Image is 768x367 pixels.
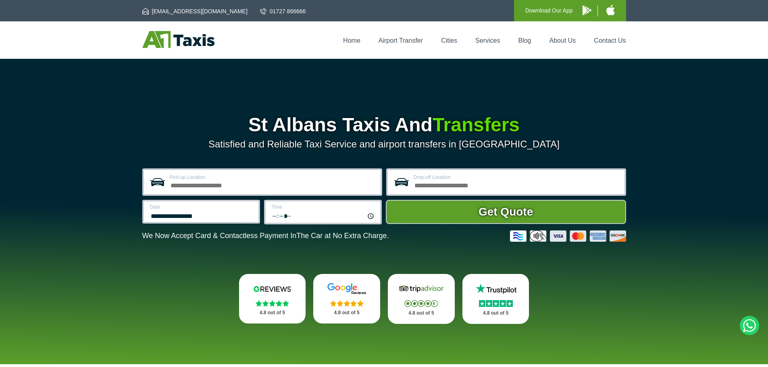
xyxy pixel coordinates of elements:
[313,274,380,323] a: Google Stars 4.8 out of 5
[248,308,297,318] p: 4.8 out of 5
[379,37,423,44] a: Airport Transfer
[606,5,615,15] img: A1 Taxis iPhone App
[594,37,626,44] a: Contact Us
[296,232,389,240] span: The Car at No Extra Charge.
[142,115,626,135] h1: St Albans Taxis And
[475,37,500,44] a: Services
[142,7,248,15] a: [EMAIL_ADDRESS][DOMAIN_NAME]
[583,5,591,15] img: A1 Taxis Android App
[248,283,296,295] img: Reviews.io
[142,232,389,240] p: We Now Accept Card & Contactless Payment In
[472,283,520,295] img: Trustpilot
[441,37,457,44] a: Cities
[386,200,626,224] button: Get Quote
[330,300,364,307] img: Stars
[462,274,529,324] a: Trustpilot Stars 4.8 out of 5
[433,114,520,135] span: Transfers
[479,300,513,307] img: Stars
[256,300,289,307] img: Stars
[150,205,254,209] label: Date
[142,139,626,150] p: Satisfied and Reliable Taxi Service and airport transfers in [GEOGRAPHIC_DATA]
[414,175,620,180] label: Drop-off Location
[404,300,438,307] img: Stars
[397,308,446,318] p: 4.8 out of 5
[322,308,371,318] p: 4.8 out of 5
[272,205,375,209] label: Time
[170,175,376,180] label: Pick-up Location
[388,274,455,324] a: Tripadvisor Stars 4.8 out of 5
[397,283,445,295] img: Tripadvisor
[343,37,360,44] a: Home
[471,308,520,318] p: 4.8 out of 5
[239,274,306,323] a: Reviews.io Stars 4.8 out of 5
[510,230,626,242] img: Credit And Debit Cards
[525,6,573,16] p: Download Our App
[518,37,531,44] a: Blog
[260,7,306,15] a: 01727 866666
[549,37,576,44] a: About Us
[142,31,214,48] img: A1 Taxis St Albans LTD
[323,283,371,295] img: Google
